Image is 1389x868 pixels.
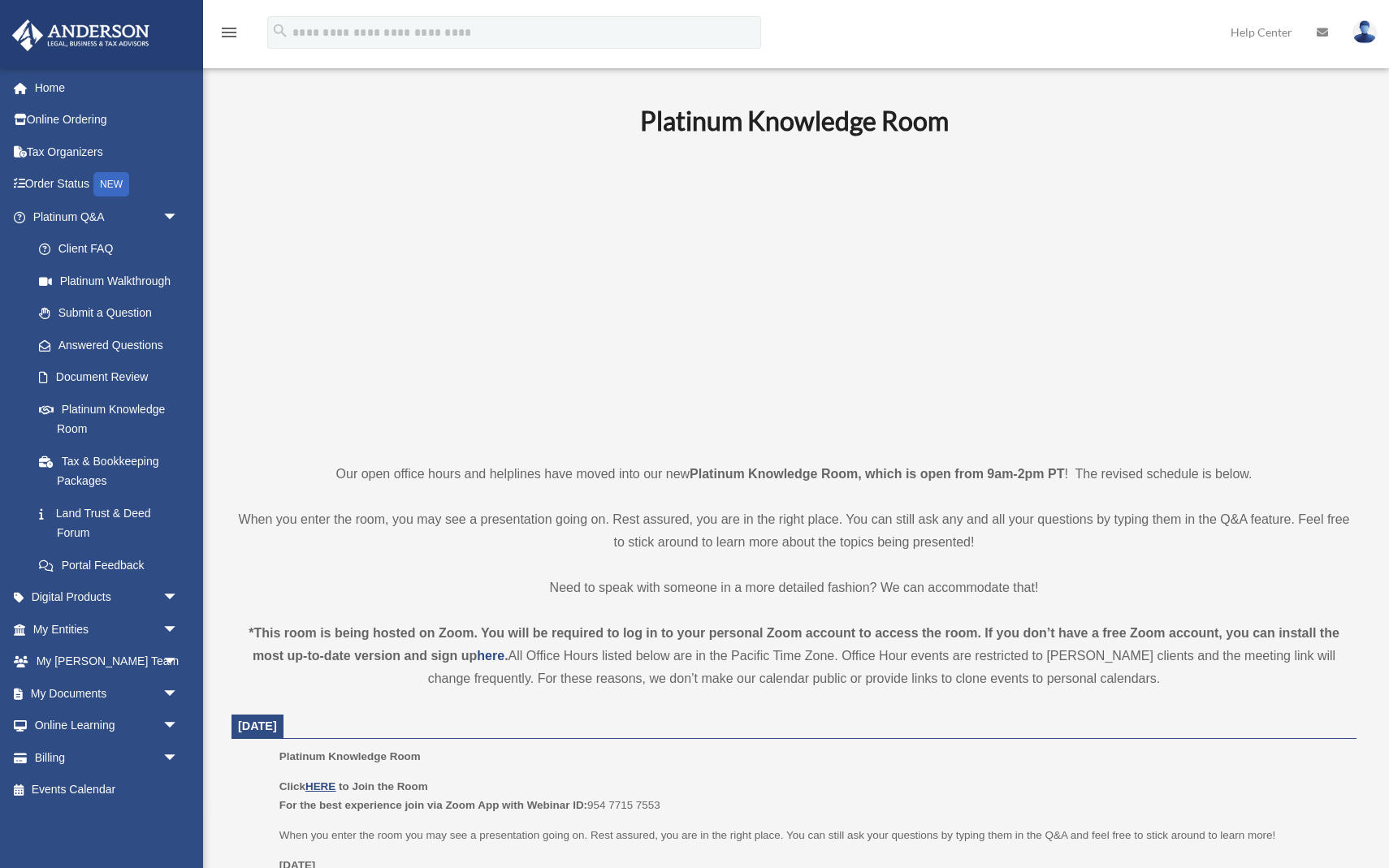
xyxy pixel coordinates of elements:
[1352,20,1377,44] img: User Pic
[11,71,203,104] a: Home
[23,233,203,266] a: Client FAQ
[305,780,335,792] a: HERE
[279,799,587,811] b: For the best experience join via Zoom App with Webinar ID:
[271,22,289,40] i: search
[219,28,239,42] a: menu
[162,646,195,679] span: arrow_drop_down
[23,393,195,445] a: Platinum Knowledge Room
[162,581,195,615] span: arrow_drop_down
[690,467,1064,481] strong: Platinum Knowledge Room, which is open from 9am-2pm PT
[551,158,1038,433] iframe: 231110_Toby_KnowledgeRoom
[477,649,504,663] a: here
[11,104,203,136] a: Online Ordering
[11,710,203,742] a: Online Learningarrow_drop_down
[162,710,195,743] span: arrow_drop_down
[162,741,195,775] span: arrow_drop_down
[11,613,203,646] a: My Entitiesarrow_drop_down
[162,201,195,234] span: arrow_drop_down
[504,649,508,663] strong: .
[93,172,129,196] div: NEW
[11,677,203,710] a: My Documentsarrow_drop_down
[23,329,203,361] a: Answered Questions
[231,622,1357,690] div: All Office Hours listed below are in the Pacific Time Zone. Office Hour events are restricted to ...
[23,497,203,549] a: Land Trust & Deed Forum
[219,23,239,42] i: menu
[279,780,339,792] b: Click
[23,361,203,394] a: Document Review
[11,774,203,806] a: Events Calendar
[162,613,195,646] span: arrow_drop_down
[231,463,1357,486] p: Our open office hours and helplines have moved into our new ! The revised schedule is below.
[23,297,203,330] a: Submit a Question
[23,445,203,497] a: Tax & Bookkeeping Packages
[23,549,203,581] a: Portal Feedback
[162,677,195,710] span: arrow_drop_down
[11,201,203,233] a: Platinum Q&Aarrow_drop_down
[231,508,1357,554] p: When you enter the room, you may see a presentation going on. Rest assured, you are in the right ...
[339,780,428,792] b: to Join the Room
[249,626,1339,663] strong: *This room is being hosted on Zoom. You will be required to log in to your personal Zoom account ...
[279,826,1345,845] p: When you enter the room you may see a presentation going on. Rest assured, you are in the right p...
[238,719,277,732] span: [DATE]
[11,741,203,774] a: Billingarrow_drop_down
[11,581,203,614] a: Digital Productsarrow_drop_down
[640,105,949,136] b: Platinum Knowledge Room
[11,646,203,678] a: My [PERSON_NAME] Teamarrow_drop_down
[279,777,1345,815] p: 954 7715 7553
[279,750,421,762] span: Platinum Knowledge Room
[11,136,203,168] a: Tax Organizers
[231,577,1357,599] p: Need to speak with someone in a more detailed fashion? We can accommodate that!
[7,19,154,51] img: Anderson Advisors Platinum Portal
[23,265,203,297] a: Platinum Walkthrough
[11,168,203,201] a: Order StatusNEW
